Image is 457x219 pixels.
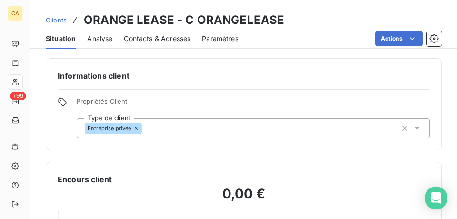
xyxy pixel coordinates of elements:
[87,34,112,43] span: Analyse
[84,11,284,29] h3: ORANGE LEASE - C ORANGELEASE
[202,34,238,43] span: Paramètres
[375,31,423,46] button: Actions
[88,125,131,131] span: Entreprise privée
[46,15,67,25] a: Clients
[58,185,430,212] h2: 0,00 €
[8,6,23,21] div: CA
[124,34,190,43] span: Contacts & Adresses
[46,34,76,43] span: Situation
[58,70,430,82] h6: Informations client
[77,97,430,111] span: Propriétés Client
[46,16,67,24] span: Clients
[142,124,149,133] input: Ajouter une valeur
[425,187,447,209] div: Open Intercom Messenger
[58,174,112,185] h6: Encours client
[10,92,26,100] span: +99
